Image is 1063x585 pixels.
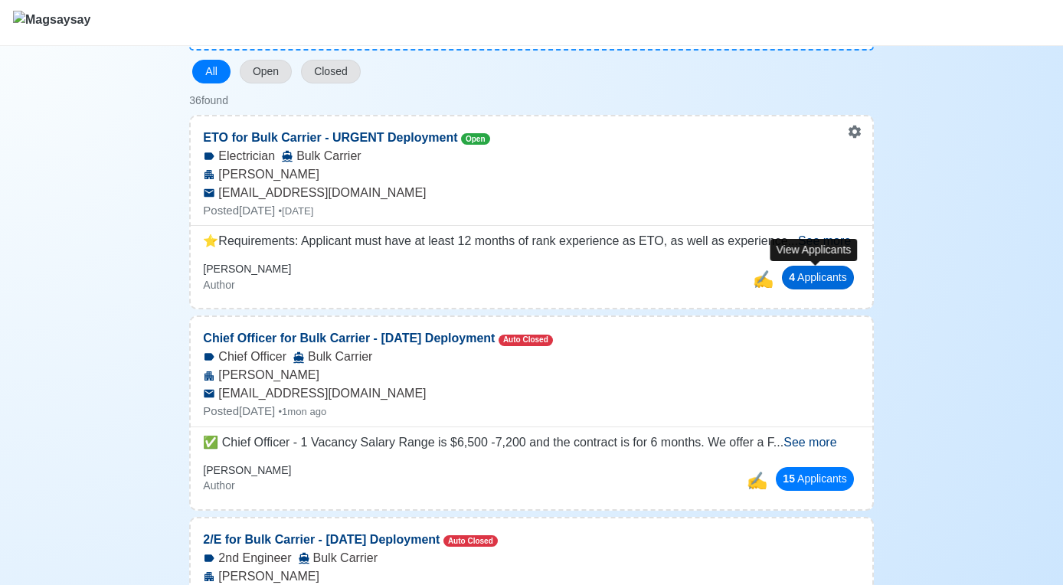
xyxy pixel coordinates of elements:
span: copy [747,471,767,490]
div: Bulk Carrier [298,549,378,567]
p: 2/E for Bulk Carrier - [DATE] Deployment [191,518,509,549]
button: All [192,60,231,83]
p: ETO for Bulk Carrier - URGENT Deployment [191,116,502,147]
span: copy [753,270,774,289]
button: 4 Applicants [782,266,854,289]
div: [EMAIL_ADDRESS][DOMAIN_NAME] [191,384,872,403]
small: Author [203,279,234,291]
h6: [PERSON_NAME] [203,263,291,276]
p: Chief Officer for Bulk Carrier - [DATE] Deployment [191,317,564,348]
img: Magsaysay [13,11,90,38]
div: Posted [DATE] [191,403,872,420]
div: 36 found [189,93,873,109]
span: Open [461,133,490,145]
button: copy [749,263,776,296]
button: Magsaysay [12,1,91,45]
div: View Applicants [770,239,858,261]
div: Posted [DATE] [191,202,872,220]
div: [EMAIL_ADDRESS][DOMAIN_NAME] [191,184,872,202]
span: Auto Closed [443,535,498,547]
span: Chief Officer [218,348,286,366]
button: 15 Applicants [776,467,853,491]
button: copy [743,464,770,497]
div: [PERSON_NAME] [191,165,872,184]
small: • 1mon ago [278,406,326,417]
span: ... [774,436,837,449]
span: 15 [783,472,795,485]
small: Author [203,479,234,492]
span: Electrician [218,147,275,165]
div: Bulk Carrier [281,147,361,165]
span: 4 [789,271,795,283]
button: Open [240,60,292,83]
span: 2nd Engineer [218,549,291,567]
button: Closed [301,60,361,83]
span: See more [783,436,836,449]
span: ⭐️Requirements: Applicant must have at least 12 months of rank experience as ETO, as well as expe... [203,234,787,247]
span: ✅ Chief Officer - 1 Vacancy Salary Range is $6,500 -7,200 and the contract is for 6 months. We of... [203,436,774,449]
div: [PERSON_NAME] [191,366,872,384]
small: • [DATE] [278,205,313,217]
h6: [PERSON_NAME] [203,464,291,477]
div: Bulk Carrier [293,348,372,366]
span: Auto Closed [499,335,553,346]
